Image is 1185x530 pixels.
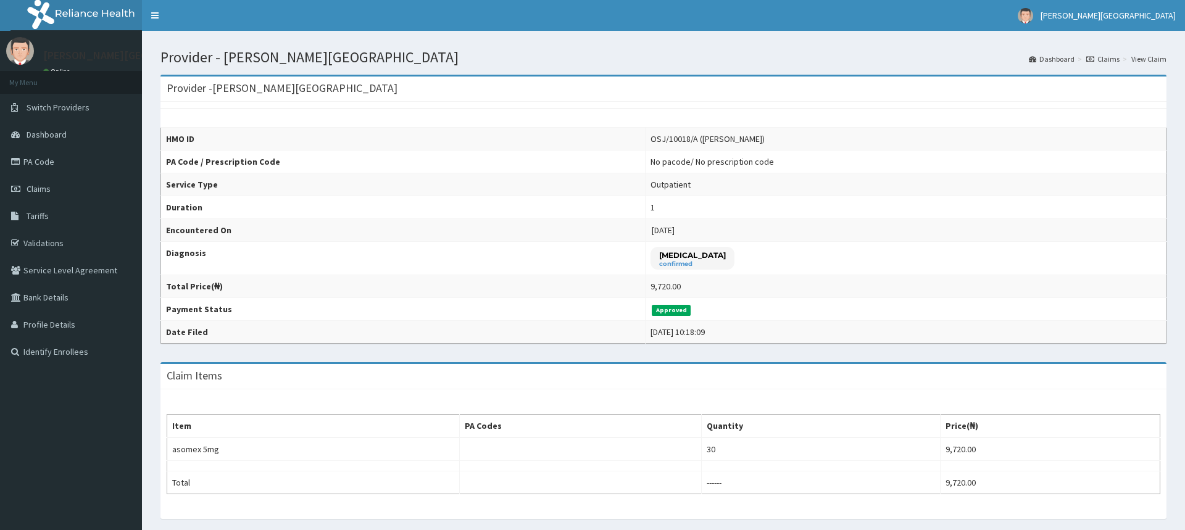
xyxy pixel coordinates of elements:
td: 9,720.00 [940,437,1160,461]
span: Tariffs [27,210,49,222]
h3: Claim Items [167,370,222,381]
th: Date Filed [161,321,646,344]
div: No pacode / No prescription code [651,155,774,168]
h3: Provider - [PERSON_NAME][GEOGRAPHIC_DATA] [167,83,397,94]
td: Total [167,471,460,494]
td: 9,720.00 [940,471,1160,494]
div: 1 [651,201,655,213]
th: Payment Status [161,298,646,321]
p: [PERSON_NAME][GEOGRAPHIC_DATA] [43,50,226,61]
div: Outpatient [651,178,691,191]
th: Quantity [701,415,940,438]
th: Total Price(₦) [161,275,646,298]
span: Dashboard [27,129,67,140]
div: OSJ/10018/A ([PERSON_NAME]) [651,133,765,145]
a: Claims [1086,54,1120,64]
th: PA Codes [459,415,701,438]
th: Item [167,415,460,438]
img: User Image [6,37,34,65]
a: Online [43,67,73,76]
td: 30 [701,437,940,461]
p: [MEDICAL_DATA] [659,250,726,260]
th: Duration [161,196,646,219]
span: [PERSON_NAME][GEOGRAPHIC_DATA] [1041,10,1176,21]
img: User Image [1018,8,1033,23]
th: Service Type [161,173,646,196]
th: Price(₦) [940,415,1160,438]
td: ------ [701,471,940,494]
th: PA Code / Prescription Code [161,151,646,173]
span: Claims [27,183,51,194]
span: [DATE] [652,225,675,236]
th: Diagnosis [161,242,646,275]
span: Approved [652,305,691,316]
th: Encountered On [161,219,646,242]
small: confirmed [659,261,726,267]
th: HMO ID [161,128,646,151]
div: [DATE] 10:18:09 [651,326,705,338]
div: 9,720.00 [651,280,681,292]
span: Switch Providers [27,102,89,113]
a: Dashboard [1029,54,1075,64]
h1: Provider - [PERSON_NAME][GEOGRAPHIC_DATA] [160,49,1166,65]
td: asomex 5mg [167,437,460,461]
a: View Claim [1131,54,1166,64]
